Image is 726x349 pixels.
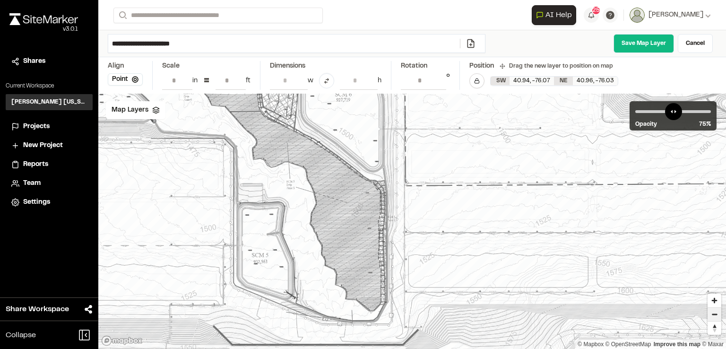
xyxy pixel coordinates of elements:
[532,5,576,25] button: Open AI Assistant
[545,9,572,21] span: AI Help
[708,321,721,335] button: Reset bearing to north
[23,197,50,208] span: Settings
[648,10,703,20] span: [PERSON_NAME]
[532,5,580,25] div: Open AI Assistant
[578,341,604,348] a: Mapbox
[101,335,143,346] a: Mapbox logo
[678,34,713,53] a: Cancel
[203,73,210,88] div: =
[11,140,87,151] a: New Project
[192,76,198,86] div: in
[308,76,313,86] div: w
[378,76,381,86] div: h
[630,8,645,23] img: User
[630,8,711,23] button: [PERSON_NAME]
[708,307,721,321] button: Zoom out
[6,304,69,315] span: Share Workspace
[11,98,87,106] h3: [PERSON_NAME] [US_STATE]
[108,61,143,71] div: Align
[23,178,41,189] span: Team
[554,77,573,85] div: NE
[246,76,251,86] div: ft
[654,341,700,348] a: Map feedback
[446,71,450,90] div: °
[469,61,494,71] div: Position
[491,77,618,86] div: SW 40.936646845603065, -76.07287280231934 | NE 40.961289692461094, -76.02719521994923
[510,77,554,85] div: 40.94 , -76.07
[491,77,510,85] div: SW
[500,62,613,70] div: Drag the new layer to position on map
[699,120,711,129] span: 75 %
[9,13,78,25] img: rebrand.png
[469,73,484,88] button: Lock Map Layer Position
[614,34,674,53] a: Save Map Layer
[592,6,600,15] span: 25
[708,308,721,321] span: Zoom out
[9,25,78,34] div: Oh geez...please don't...
[460,39,481,48] a: Add/Change File
[11,159,87,170] a: Reports
[113,8,130,23] button: Search
[401,61,450,71] div: Rotation
[162,61,180,71] div: Scale
[23,140,63,151] span: New Project
[11,197,87,208] a: Settings
[6,82,93,90] p: Current Workspace
[108,73,143,86] button: Point
[112,105,148,115] span: Map Layers
[708,294,721,307] button: Zoom in
[23,56,45,67] span: Shares
[270,61,381,71] div: Dimensions
[6,330,36,341] span: Collapse
[11,122,87,132] a: Projects
[635,120,657,129] span: Opacity
[11,56,87,67] a: Shares
[23,159,48,170] span: Reports
[573,77,618,85] div: 40.96 , -76.03
[11,178,87,189] a: Team
[605,341,651,348] a: OpenStreetMap
[23,122,50,132] span: Projects
[584,8,599,23] button: 25
[702,341,724,348] a: Maxar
